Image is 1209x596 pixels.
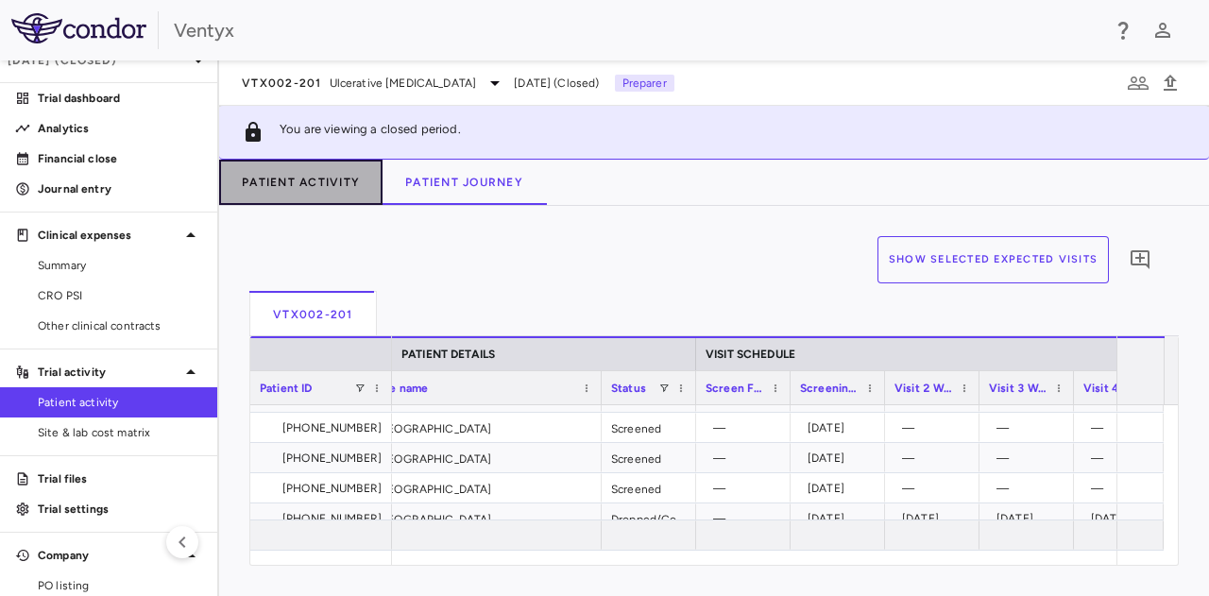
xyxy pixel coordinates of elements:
[38,470,202,487] p: Trial files
[877,236,1109,283] button: Show Selected Expected Visits
[38,257,202,274] span: Summary
[366,443,602,472] div: [GEOGRAPHIC_DATA]
[713,503,781,534] div: —
[38,180,202,197] p: Journal entry
[366,413,602,442] div: [GEOGRAPHIC_DATA]
[38,90,202,107] p: Trial dashboard
[267,413,383,443] div: [PHONE_NUMBER]
[808,473,876,503] div: [DATE]
[800,382,859,395] span: Screening (Screening)
[219,160,383,205] button: Patient Activity
[615,75,674,92] p: Preparer
[902,443,970,473] div: —
[38,547,179,564] p: Company
[383,160,546,205] button: Patient Journey
[38,287,202,304] span: CRO PSI
[996,503,1064,534] div: [DATE]
[808,443,876,473] div: [DATE]
[808,413,876,443] div: [DATE]
[713,413,781,443] div: —
[38,577,202,594] span: PO listing
[602,473,696,502] div: Screened
[1091,443,1159,473] div: —
[902,413,970,443] div: —
[996,473,1064,503] div: —
[706,382,764,395] span: Screen Fail (N)
[894,382,953,395] span: Visit 2 Week 0 (Visit 2 Week 0)
[38,424,202,441] span: Site & lab cost matrix
[260,382,313,395] span: Patient ID
[602,443,696,472] div: Screened
[1124,244,1156,276] button: Add comment
[602,503,696,533] div: Dropped/Complete
[1129,248,1151,271] svg: Add comment
[38,227,179,244] p: Clinical expenses
[611,382,646,395] span: Status
[242,76,322,91] span: VTX002-201
[989,382,1047,395] span: Visit 3 Week 1 (Visit 3 Week 1)
[366,503,602,533] div: [GEOGRAPHIC_DATA]
[1091,413,1159,443] div: —
[267,503,383,534] div: [PHONE_NUMBER]
[375,382,428,395] span: Site name
[38,150,202,167] p: Financial close
[11,13,146,43] img: logo-full-BYUhSk78.svg
[996,443,1064,473] div: —
[1091,503,1159,534] div: [DATE]
[38,120,202,137] p: Analytics
[280,121,461,144] p: You are viewing a closed period.
[902,503,970,534] div: [DATE]
[38,317,202,334] span: Other clinical contracts
[249,291,377,336] button: VTX002-201
[996,413,1064,443] div: —
[401,348,495,361] span: PATIENT DETAILS
[330,75,477,92] span: Ulcerative [MEDICAL_DATA]
[366,473,602,502] div: [GEOGRAPHIC_DATA]
[602,413,696,442] div: Screened
[38,394,202,411] span: Patient activity
[267,473,383,503] div: [PHONE_NUMBER]
[713,473,781,503] div: —
[38,501,202,518] p: Trial settings
[1083,382,1142,395] span: Visit 4 Week 4 (Visit 4 Week 4)
[514,75,599,92] span: [DATE] (Closed)
[902,473,970,503] div: —
[706,348,795,361] span: VISIT SCHEDULE
[267,443,383,473] div: [PHONE_NUMBER]
[174,16,1099,44] div: Ventyx
[38,364,179,381] p: Trial activity
[1091,473,1159,503] div: —
[808,503,876,534] div: [DATE]
[713,443,781,473] div: —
